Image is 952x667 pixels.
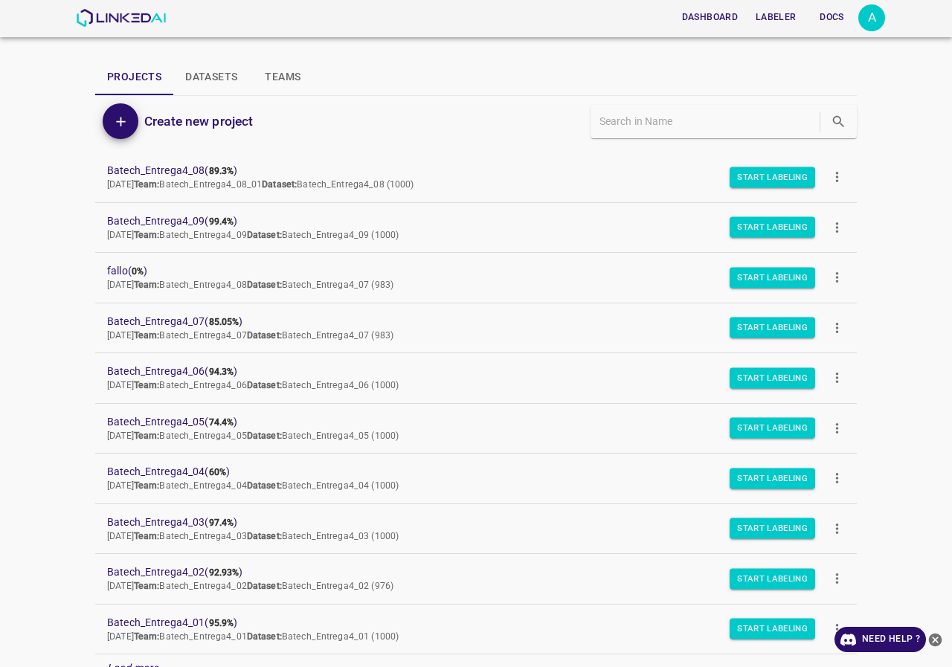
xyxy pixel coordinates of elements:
[209,166,234,176] b: 89.3%
[95,253,857,303] a: fallo(0%)[DATE]Team:Batech_Entrega4_08Dataset:Batech_Entrega4_07 (983)
[134,431,160,441] b: Team:
[107,280,393,290] span: [DATE] Batech_Entrega4_08 Batech_Entrega4_07 (983)
[820,512,854,545] button: more
[134,480,160,491] b: Team:
[247,431,282,441] b: Dataset:
[730,318,815,338] button: Start Labeling
[820,361,854,395] button: more
[730,418,815,439] button: Start Labeling
[95,404,857,454] a: Batech_Entrega4_05(74.4%)[DATE]Team:Batech_Entrega4_05Dataset:Batech_Entrega4_05 (1000)
[107,364,821,379] span: Batech_Entrega4_06 ( )
[249,59,316,95] button: Teams
[95,454,857,503] a: Batech_Entrega4_04(60%)[DATE]Team:Batech_Entrega4_04Dataset:Batech_Entrega4_04 (1000)
[107,330,393,341] span: [DATE] Batech_Entrega4_07 Batech_Entrega4_07 (983)
[599,111,817,132] input: Search in Name
[209,467,226,477] b: 60%
[805,2,858,33] a: Docs
[107,263,821,279] span: fallo ( )
[730,367,815,388] button: Start Labeling
[95,303,857,353] a: Batech_Entrega4_07(85.05%)[DATE]Team:Batech_Entrega4_07Dataset:Batech_Entrega4_07 (983)
[107,480,399,491] span: [DATE] Batech_Entrega4_04 Batech_Entrega4_04 (1000)
[95,504,857,554] a: Batech_Entrega4_03(97.4%)[DATE]Team:Batech_Entrega4_03Dataset:Batech_Entrega4_03 (1000)
[823,106,854,137] button: search
[247,631,282,642] b: Dataset:
[820,462,854,495] button: more
[247,280,282,290] b: Dataset:
[107,581,393,591] span: [DATE] Batech_Entrega4_02 Batech_Entrega4_02 (976)
[134,531,160,541] b: Team:
[820,562,854,596] button: more
[858,4,885,31] button: Open settings
[107,464,821,480] span: Batech_Entrega4_04 ( )
[834,627,926,652] a: Need Help ?
[676,5,744,30] button: Dashboard
[262,179,297,190] b: Dataset:
[132,266,144,277] b: 0%
[209,618,234,628] b: 95.9%
[730,217,815,238] button: Start Labeling
[134,581,160,591] b: Team:
[107,213,821,229] span: Batech_Entrega4_09 ( )
[107,380,399,390] span: [DATE] Batech_Entrega4_06 Batech_Entrega4_06 (1000)
[107,515,821,530] span: Batech_Entrega4_03 ( )
[95,554,857,604] a: Batech_Entrega4_02(92.93%)[DATE]Team:Batech_Entrega4_02Dataset:Batech_Entrega4_02 (976)
[95,152,857,202] a: Batech_Entrega4_08(89.3%)[DATE]Team:Batech_Entrega4_08_01Dataset:Batech_Entrega4_08 (1000)
[107,230,399,240] span: [DATE] Batech_Entrega4_09 Batech_Entrega4_09 (1000)
[247,581,282,591] b: Dataset:
[209,367,234,377] b: 94.3%
[247,380,282,390] b: Dataset:
[138,111,253,132] a: Create new project
[103,103,138,139] button: Add
[209,216,234,227] b: 99.4%
[820,261,854,294] button: more
[107,179,414,190] span: [DATE] Batech_Entrega4_08_01 Batech_Entrega4_08 (1000)
[747,2,805,33] a: Labeler
[134,631,160,642] b: Team:
[134,230,160,240] b: Team:
[673,2,747,33] a: Dashboard
[134,380,160,390] b: Team:
[95,203,857,253] a: Batech_Entrega4_09(99.4%)[DATE]Team:Batech_Entrega4_09Dataset:Batech_Entrega4_09 (1000)
[95,605,857,654] a: Batech_Entrega4_01(95.9%)[DATE]Team:Batech_Entrega4_01Dataset:Batech_Entrega4_01 (1000)
[107,314,821,329] span: Batech_Entrega4_07 ( )
[107,163,821,178] span: Batech_Entrega4_08 ( )
[820,161,854,194] button: more
[858,4,885,31] div: A
[247,230,282,240] b: Dataset:
[808,5,855,30] button: Docs
[107,564,821,580] span: Batech_Entrega4_02 ( )
[730,167,815,187] button: Start Labeling
[107,615,821,631] span: Batech_Entrega4_01 ( )
[107,414,821,430] span: Batech_Entrega4_05 ( )
[820,210,854,244] button: more
[95,353,857,403] a: Batech_Entrega4_06(94.3%)[DATE]Team:Batech_Entrega4_06Dataset:Batech_Entrega4_06 (1000)
[926,627,945,652] button: close-help
[144,111,253,132] h6: Create new project
[95,59,173,95] button: Projects
[107,431,399,441] span: [DATE] Batech_Entrega4_05 Batech_Entrega4_05 (1000)
[247,531,282,541] b: Dataset:
[730,267,815,288] button: Start Labeling
[134,280,160,290] b: Team:
[209,317,239,327] b: 85.05%
[247,480,282,491] b: Dataset:
[820,311,854,344] button: more
[247,330,282,341] b: Dataset:
[730,518,815,539] button: Start Labeling
[134,330,160,341] b: Team:
[209,417,234,428] b: 74.4%
[107,531,399,541] span: [DATE] Batech_Entrega4_03 Batech_Entrega4_03 (1000)
[209,567,239,578] b: 92.93%
[209,518,234,528] b: 97.4%
[820,411,854,445] button: more
[134,179,160,190] b: Team:
[173,59,249,95] button: Datasets
[76,9,166,27] img: LinkedAI
[730,568,815,589] button: Start Labeling
[730,619,815,639] button: Start Labeling
[730,468,815,489] button: Start Labeling
[750,5,802,30] button: Labeler
[107,631,399,642] span: [DATE] Batech_Entrega4_01 Batech_Entrega4_01 (1000)
[820,612,854,645] button: more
